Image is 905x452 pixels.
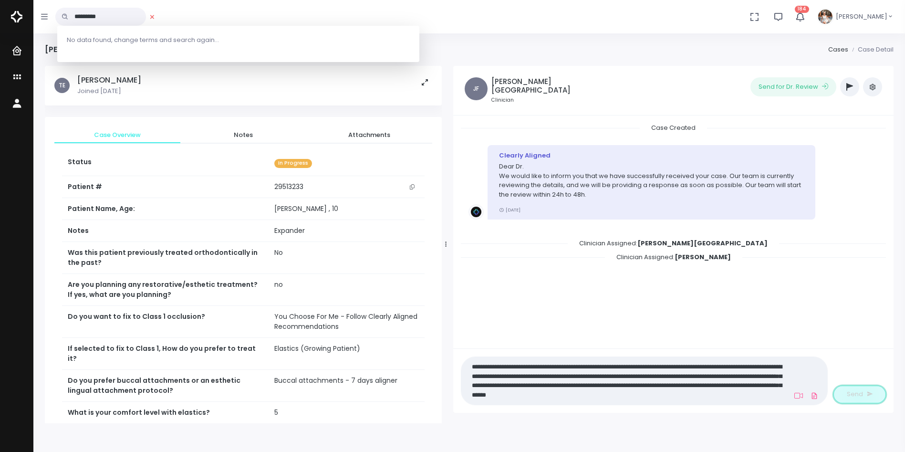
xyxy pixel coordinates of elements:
p: No data found, change terms and search again... [61,35,416,45]
td: Buccal attachments - 7 days aligner [269,370,425,402]
span: 184 [795,6,809,13]
td: 29513233 [269,176,425,198]
span: Send [847,389,863,399]
th: Do you want to fix to Class 1 occlusion? [62,306,269,338]
span: Case Created [640,120,707,135]
td: You Choose For Me - Follow Clearly Aligned Recommendations [269,306,425,338]
b: [PERSON_NAME][GEOGRAPHIC_DATA] [637,239,768,248]
h4: [PERSON_NAME] , 10 (#29513233) By [45,45,256,54]
img: Header Avatar [817,8,834,25]
th: Patient # [62,176,269,198]
a: Cases [828,45,848,54]
p: Joined [DATE] [77,86,141,96]
span: In Progress [274,159,312,168]
h5: [PERSON_NAME] [77,75,141,85]
th: Notes [62,220,269,242]
span: Attachments [314,130,425,140]
th: Do you prefer buccal attachments or an esthetic lingual attachment protocol? [62,370,269,402]
b: [PERSON_NAME] [675,252,731,262]
small: [DATE] [499,207,520,213]
span: Notes [188,130,299,140]
th: If selected to fix to Class 1, How do you prefer to treat it? [62,338,269,370]
div: scrollable content [461,123,886,339]
td: [PERSON_NAME] , 10 [269,198,425,220]
th: What is your comfort level with elastics? [62,402,269,424]
th: Patient Name, Age: [62,198,269,220]
span: Clinician Assigned: [605,250,742,264]
td: Elastics (Growing Patient) [269,338,425,370]
div: scrollable content [45,66,442,423]
span: Clinician Assigned: [568,236,779,251]
p: Dear Dr. We would like to inform you that we have successfully received your case. Our team is cu... [499,162,804,199]
td: no [269,274,425,306]
div: Clearly Aligned [499,151,804,160]
li: Case Detail [848,45,894,54]
small: Clinician [491,96,596,104]
h5: [PERSON_NAME][GEOGRAPHIC_DATA] [491,77,596,95]
button: Send [833,386,886,403]
td: Expander [269,220,425,242]
button: Send for Dr. Review [750,77,836,96]
td: No [269,242,425,274]
a: Add Files [809,387,820,404]
td: 5 [269,402,425,424]
th: Status [62,151,269,176]
a: Add Loom Video [792,392,805,399]
span: JF [465,77,488,100]
span: Case Overview [62,130,173,140]
span: [PERSON_NAME] [836,12,887,21]
th: Are you planning any restorative/esthetic treatment? If yes, what are you planning? [62,274,269,306]
th: Was this patient previously treated orthodontically in the past? [62,242,269,274]
img: Logo Horizontal [11,7,22,27]
span: TE [54,78,70,93]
